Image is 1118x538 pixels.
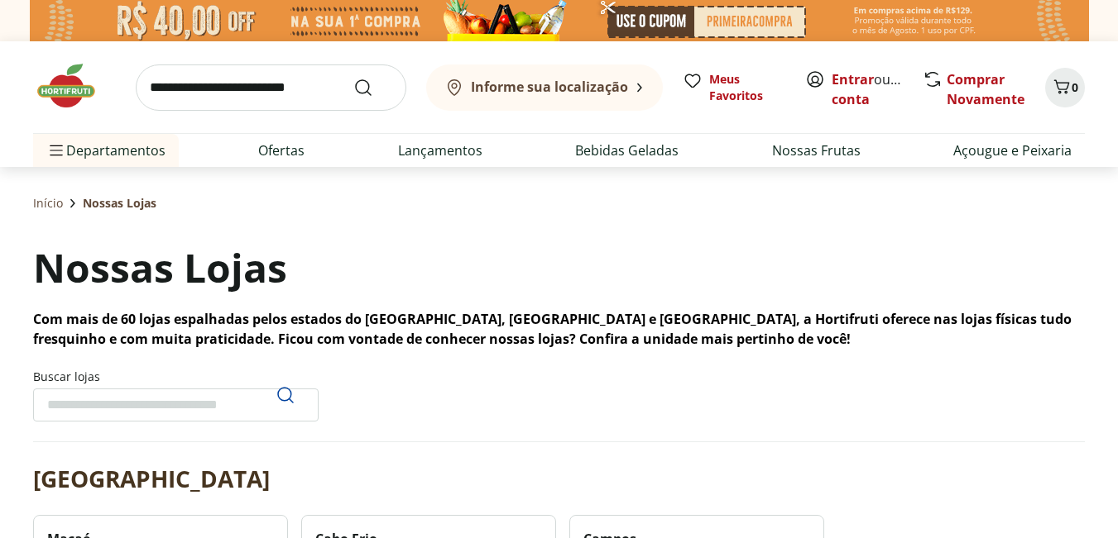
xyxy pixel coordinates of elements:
a: Início [33,195,63,212]
span: ou [832,69,905,109]
img: Hortifruti [33,61,116,111]
a: Comprar Novamente [947,70,1024,108]
button: Submit Search [353,78,393,98]
span: Meus Favoritos [709,71,785,104]
a: Nossas Frutas [772,140,861,160]
button: Pesquisar [266,375,305,415]
a: Bebidas Geladas [575,140,679,160]
h1: Nossas Lojas [33,240,287,296]
a: Açougue e Peixaria [953,140,1072,160]
a: Criar conta [832,70,923,108]
button: Carrinho [1045,68,1085,107]
span: Nossas Lojas [83,195,156,212]
button: Menu [46,131,66,170]
h2: [GEOGRAPHIC_DATA] [33,462,270,495]
input: search [136,64,406,111]
span: 0 [1072,79,1078,95]
a: Meus Favoritos [683,71,785,104]
a: Ofertas [258,140,305,160]
a: Entrar [832,70,874,88]
input: Buscar lojasPesquisar [33,388,319,421]
button: Informe sua localização [426,64,663,111]
p: Com mais de 60 lojas espalhadas pelos estados do [GEOGRAPHIC_DATA], [GEOGRAPHIC_DATA] e [GEOGRAPH... [33,309,1085,349]
label: Buscar lojas [33,369,319,421]
span: Departamentos [46,131,166,170]
b: Informe sua localização [471,78,628,96]
a: Lançamentos [398,140,482,160]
